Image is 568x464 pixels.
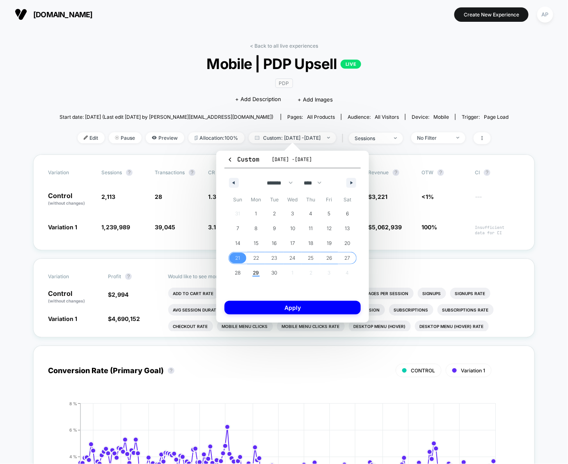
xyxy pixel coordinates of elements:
span: CI [475,169,520,176]
span: CONTROL [411,367,435,374]
img: calendar [255,136,259,140]
span: Edit [78,132,105,143]
span: 24 [289,251,295,265]
button: 4 [302,206,320,221]
span: Custom [227,155,259,164]
span: Variation [48,169,93,176]
span: 28 [155,193,162,200]
span: <1% [421,193,434,200]
span: $ [108,315,140,322]
span: --- [475,194,520,206]
span: 5 [328,206,331,221]
span: 23 [271,251,277,265]
span: Allocation: 100% [188,132,245,143]
button: 23 [265,251,284,265]
button: Create New Experience [454,7,529,22]
span: [DOMAIN_NAME] [33,10,93,19]
button: 25 [302,251,320,265]
span: 16 [272,236,277,251]
button: 11 [302,221,320,236]
span: PDP [275,78,293,88]
span: Sun [229,193,247,206]
span: 27 [345,251,350,265]
span: Preview [146,132,184,143]
button: 30 [265,265,284,280]
span: 25 [308,251,314,265]
span: 10 [290,221,295,236]
button: 9 [265,221,284,236]
span: 12 [327,221,332,236]
span: $ [108,291,128,298]
span: $ [368,193,387,200]
span: 2 [273,206,276,221]
span: (without changes) [48,201,85,205]
button: 20 [338,236,357,251]
span: Thu [302,193,320,206]
button: Custom[DATE] -[DATE] [224,155,361,169]
span: 28 [235,265,240,280]
span: 18 [309,236,314,251]
span: 19 [327,236,332,251]
button: 16 [265,236,284,251]
span: 8 [254,221,257,236]
button: 26 [320,251,339,265]
button: 12 [320,221,339,236]
button: 7 [229,221,247,236]
span: 9 [273,221,276,236]
button: ? [126,169,133,176]
span: Variation 1 [461,367,485,374]
span: Sessions [101,169,122,175]
button: 13 [338,221,357,236]
button: 28 [229,265,247,280]
span: Insufficient data for CI [475,225,520,235]
span: (without changes) [48,298,85,303]
span: 22 [253,251,259,265]
button: 1 [247,206,266,221]
span: | [340,132,349,144]
span: Custom: [DATE] - [DATE] [249,132,336,143]
span: 2,994 [112,291,128,298]
span: Tue [265,193,284,206]
button: ? [484,169,490,176]
span: 11 [309,221,313,236]
div: Pages: [287,114,335,120]
span: Revenue [368,169,389,175]
span: 15 [254,236,259,251]
li: Desktop Menu (hover) Rate [415,321,489,332]
span: Mon [247,193,266,206]
span: Fri [320,193,339,206]
span: Start date: [DATE] (Last edit [DATE] by [PERSON_NAME][EMAIL_ADDRESS][DOMAIN_NAME]) [60,114,274,120]
span: + Add Images [298,96,333,103]
span: Page Load [484,114,508,120]
span: 29 [253,265,259,280]
span: 4,690,152 [112,315,140,322]
button: 2 [265,206,284,221]
button: 24 [284,251,302,265]
span: 7 [236,221,239,236]
li: Subscriptions [389,304,433,316]
span: Device: [405,114,455,120]
span: 5,062,939 [372,224,402,231]
button: 3 [284,206,302,221]
span: 2,113 [101,193,115,200]
img: end [456,137,459,139]
span: Variation 1 [48,224,77,231]
li: Signups [418,288,446,299]
button: 10 [284,221,302,236]
span: 39,045 [155,224,175,231]
tspan: 6 % [69,427,77,432]
span: Pause [109,132,142,143]
img: end [115,136,119,140]
span: [DATE] - [DATE] [272,156,312,163]
button: ? [437,169,444,176]
div: AP [537,7,553,23]
span: 20 [345,236,350,251]
button: 14 [229,236,247,251]
li: Signups Rate [450,288,490,299]
button: ? [168,367,174,374]
span: Mobile | PDP Upsell [82,55,486,72]
span: + Add Description [235,95,281,104]
button: 5 [320,206,339,221]
img: Visually logo [15,8,27,21]
tspan: 8 % [69,401,77,406]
